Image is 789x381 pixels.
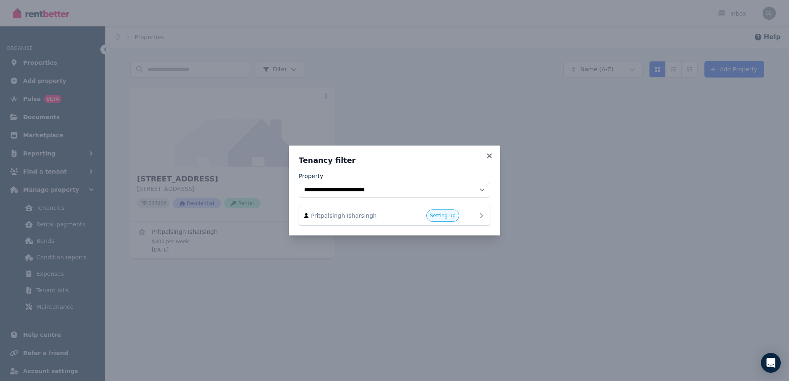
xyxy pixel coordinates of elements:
a: Pritpalsingh IsharsinghSetting up [299,206,490,226]
span: Setting up [430,212,456,219]
h3: Tenancy filter [299,155,490,165]
label: Property [299,172,323,180]
span: Pritpalsingh Isharsingh [311,212,405,220]
div: Open Intercom Messenger [761,353,781,373]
